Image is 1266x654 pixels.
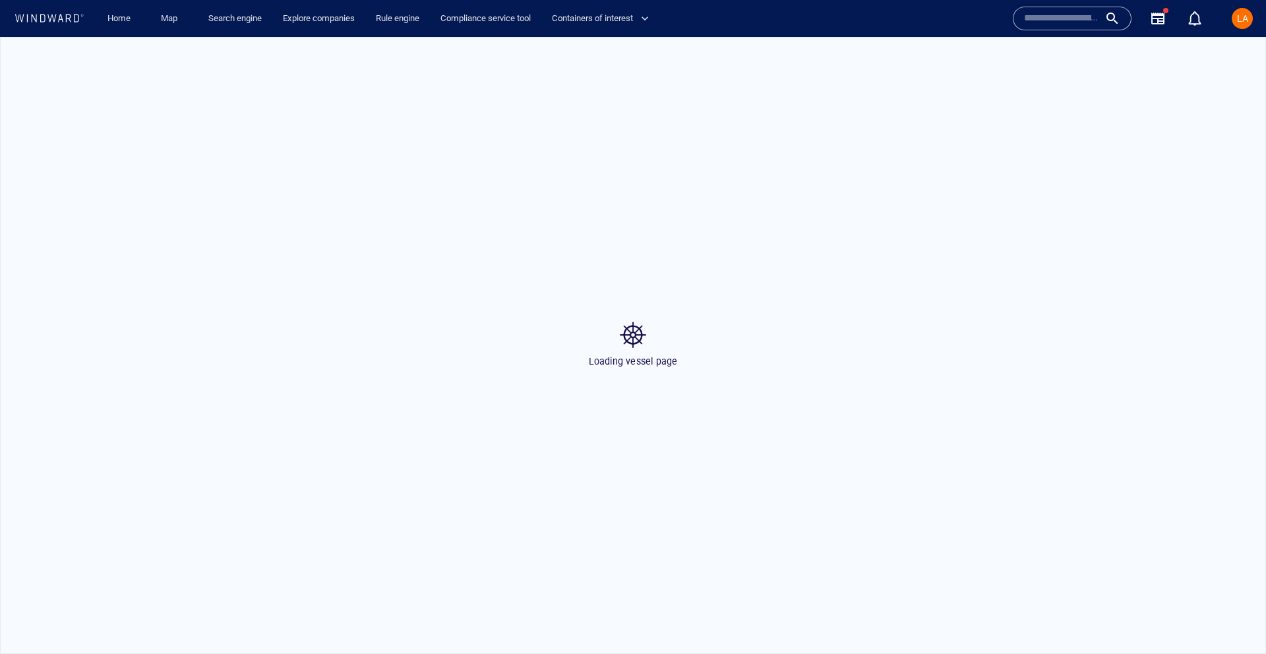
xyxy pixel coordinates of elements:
[1237,13,1248,24] span: LA
[1187,11,1203,26] div: Notification center
[98,7,140,30] button: Home
[371,7,425,30] a: Rule engine
[552,11,649,26] span: Containers of interest
[435,7,536,30] a: Compliance service tool
[102,7,136,30] a: Home
[156,7,187,30] a: Map
[1229,5,1255,32] button: LA
[589,353,678,369] p: Loading vessel page
[278,7,360,30] a: Explore companies
[203,7,267,30] a: Search engine
[547,7,660,30] button: Containers of interest
[150,7,193,30] button: Map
